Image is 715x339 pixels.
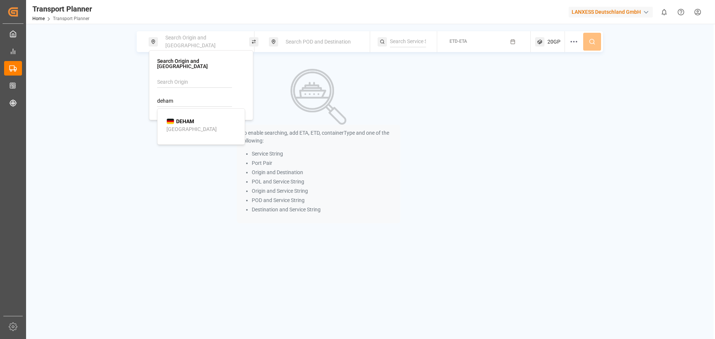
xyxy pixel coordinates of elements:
img: Search [290,69,346,125]
li: Port Pair [252,159,396,167]
div: LANXESS Deutschland GmbH [569,7,653,17]
button: ETD-ETA [442,35,526,49]
span: ETD-ETA [449,39,467,44]
button: show 0 new notifications [656,4,673,20]
div: Transport Planner [32,3,92,15]
li: Destination and Service String [252,206,396,214]
input: Search POL [157,96,232,107]
p: To enable searching, add ETA, ETD, containerType and one of the following: [241,129,396,145]
b: DEHAM [176,118,194,124]
img: country [166,118,174,124]
li: POL and Service String [252,178,396,186]
li: POD and Service String [252,196,396,204]
span: 20GP [547,38,560,46]
input: Search Origin [157,77,232,88]
li: Service String [252,150,396,158]
button: Help Center [673,4,689,20]
div: [GEOGRAPHIC_DATA] [166,125,217,133]
button: LANXESS Deutschland GmbH [569,5,656,19]
li: Origin and Destination [252,169,396,176]
li: Origin and Service String [252,187,396,195]
h4: Search Origin and [GEOGRAPHIC_DATA] [157,58,245,69]
input: Search Service String [390,36,426,47]
a: Home [32,16,45,21]
span: Search Origin and [GEOGRAPHIC_DATA] [165,35,216,48]
span: Search POD and Destination [286,39,351,45]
